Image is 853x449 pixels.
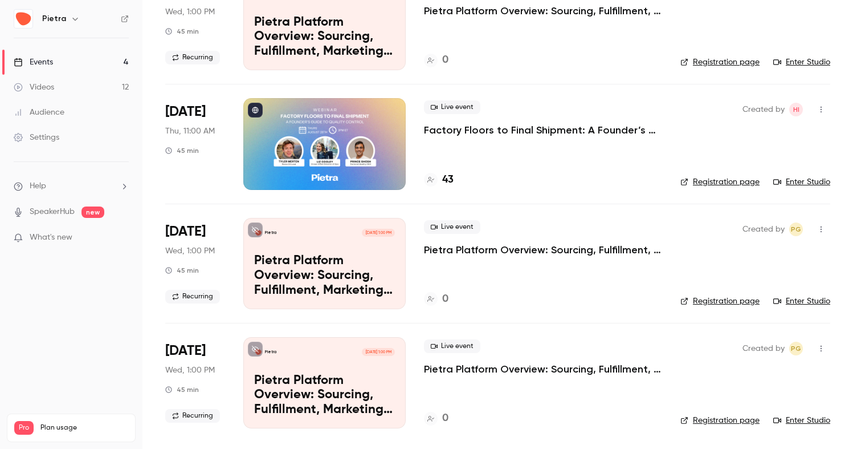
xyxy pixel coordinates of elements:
span: [DATE] [165,223,206,241]
img: Pietra [14,10,32,28]
a: Enter Studio [773,296,830,307]
span: Live event [424,339,480,353]
span: Created by [742,223,785,236]
span: Live event [424,100,480,114]
div: Audience [14,107,64,118]
li: help-dropdown-opener [14,180,129,192]
span: Pete Gilligan [789,223,803,236]
h4: 0 [442,292,448,307]
span: new [81,207,104,218]
span: [DATE] [165,342,206,360]
a: 0 [424,52,448,68]
span: [DATE] 1:00 PM [362,348,394,356]
a: Pietra Platform Overview: Sourcing, Fulfillment, Marketing, and AI for Modern Brands [424,362,662,376]
span: What's new [30,232,72,244]
span: Thu, 11:00 AM [165,126,215,137]
a: Pietra Platform Overview: Sourcing, Fulfillment, Marketing, and AI for Modern BrandsPietra[DATE] ... [243,218,406,309]
div: Videos [14,82,54,93]
div: 45 min [165,146,199,155]
span: PG [791,223,801,236]
div: Settings [14,132,59,143]
div: Events [14,56,53,68]
p: Pietra Platform Overview: Sourcing, Fulfillment, Marketing, and AI for Modern Brands [254,15,395,59]
h4: 0 [442,411,448,426]
div: Sep 10 Wed, 4:00 PM (America/New York) [165,337,225,428]
div: Aug 28 Thu, 2:00 PM (America/New York) [165,98,225,189]
a: Enter Studio [773,56,830,68]
p: Pietra [265,349,276,355]
span: Pro [14,421,34,435]
p: Pietra [265,230,276,236]
a: 0 [424,411,448,426]
span: Live event [424,220,480,234]
a: Registration page [680,56,760,68]
h4: 43 [442,172,454,188]
a: 43 [424,172,454,188]
span: [DATE] 1:00 PM [362,229,394,237]
span: Created by [742,342,785,355]
span: Recurring [165,51,220,64]
span: Wed, 1:00 PM [165,245,215,257]
a: SpeakerHub [30,206,75,218]
p: Pietra Platform Overview: Sourcing, Fulfillment, Marketing, and AI for Modern Brands [254,374,395,418]
span: Recurring [165,409,220,423]
span: [DATE] [165,103,206,121]
span: Wed, 1:00 PM [165,6,215,18]
a: Pietra Platform Overview: Sourcing, Fulfillment, Marketing, and AI for Modern Brands [424,243,662,257]
a: Registration page [680,296,760,307]
div: 45 min [165,27,199,36]
a: Enter Studio [773,176,830,188]
div: Sep 3 Wed, 4:00 PM (America/New York) [165,218,225,309]
a: Pietra Platform Overview: Sourcing, Fulfillment, Marketing, and AI for Modern Brands [424,4,662,18]
a: Factory Floors to Final Shipment: A Founder’s Guide to Quality Control [424,123,662,137]
span: Help [30,180,46,192]
span: Created by [742,103,785,116]
a: Registration page [680,415,760,426]
span: HI [793,103,799,116]
span: Wed, 1:00 PM [165,365,215,376]
a: Pietra Platform Overview: Sourcing, Fulfillment, Marketing, and AI for Modern BrandsPietra[DATE] ... [243,337,406,428]
a: 0 [424,292,448,307]
iframe: Noticeable Trigger [115,233,129,243]
p: Pietra Platform Overview: Sourcing, Fulfillment, Marketing, and AI for Modern Brands [254,254,395,298]
span: Pete Gilligan [789,342,803,355]
span: Recurring [165,290,220,304]
div: 45 min [165,266,199,275]
h4: 0 [442,52,448,68]
a: Enter Studio [773,415,830,426]
h6: Pietra [42,13,66,25]
span: Hasan Iqbal [789,103,803,116]
a: Registration page [680,176,760,188]
span: Plan usage [40,423,128,432]
span: PG [791,342,801,355]
div: 45 min [165,385,199,394]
